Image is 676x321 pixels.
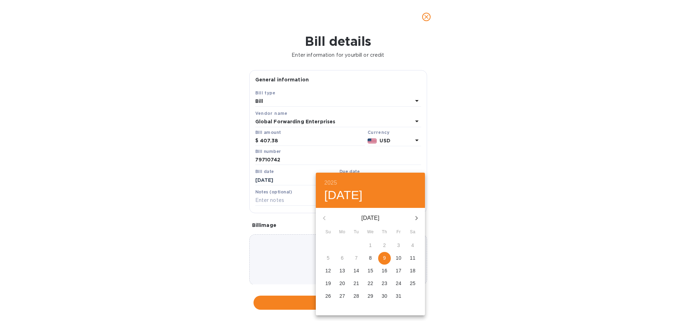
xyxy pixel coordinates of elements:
p: 22 [368,280,373,287]
button: 18 [406,265,419,277]
button: 2025 [324,178,337,188]
button: 20 [336,277,349,290]
p: 18 [410,267,415,274]
button: 8 [364,252,377,265]
p: 19 [325,280,331,287]
p: 13 [339,267,345,274]
p: 10 [396,254,401,261]
button: 9 [378,252,391,265]
span: Th [378,229,391,236]
button: 15 [364,265,377,277]
button: 28 [350,290,363,303]
span: Su [322,229,334,236]
p: 25 [410,280,415,287]
p: 8 [369,254,372,261]
p: 14 [353,267,359,274]
p: 21 [353,280,359,287]
button: 31 [392,290,405,303]
p: 9 [383,254,386,261]
button: 11 [406,252,419,265]
button: 17 [392,265,405,277]
p: 29 [368,292,373,300]
span: We [364,229,377,236]
p: 31 [396,292,401,300]
p: [DATE] [333,214,408,222]
button: 30 [378,290,391,303]
button: 23 [378,277,391,290]
p: 23 [382,280,387,287]
p: 24 [396,280,401,287]
button: 26 [322,290,334,303]
p: 30 [382,292,387,300]
button: 19 [322,277,334,290]
span: Sa [406,229,419,236]
span: Mo [336,229,349,236]
p: 12 [325,267,331,274]
p: 26 [325,292,331,300]
p: 27 [339,292,345,300]
span: Tu [350,229,363,236]
button: 24 [392,277,405,290]
button: 25 [406,277,419,290]
button: 14 [350,265,363,277]
p: 20 [339,280,345,287]
button: 10 [392,252,405,265]
button: 27 [336,290,349,303]
p: 28 [353,292,359,300]
p: 11 [410,254,415,261]
p: 16 [382,267,387,274]
button: 13 [336,265,349,277]
p: 15 [368,267,373,274]
button: [DATE] [324,188,363,203]
button: 16 [378,265,391,277]
button: 29 [364,290,377,303]
button: 22 [364,277,377,290]
span: Fr [392,229,405,236]
p: 17 [396,267,401,274]
button: 21 [350,277,363,290]
button: 12 [322,265,334,277]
